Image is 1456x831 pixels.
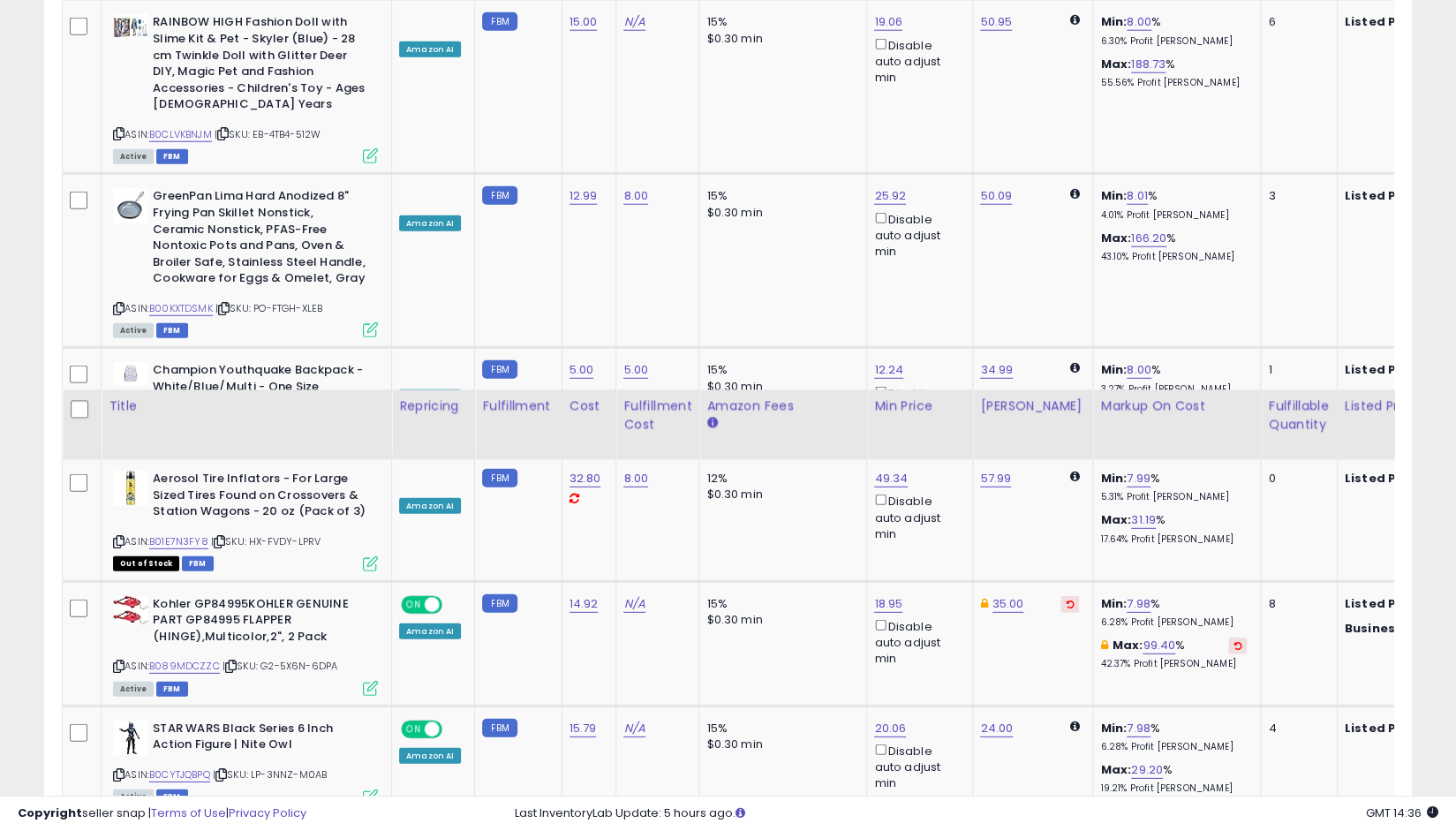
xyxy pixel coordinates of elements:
div: Disable auto adjust min [874,491,959,542]
img: 41VsOEqOLJL._SL40_.jpg [113,721,148,756]
b: Min: [1100,361,1127,378]
b: Aerosol Tire Inflators - For Large Sized Tires Found on Crossovers & Station Wagons - 20 oz (Pack... [153,471,367,525]
b: Listed Price: [1345,187,1425,204]
b: Max: [1100,230,1131,246]
p: 42.37% Profit [PERSON_NAME] [1100,658,1247,670]
b: Max: [1100,761,1131,778]
a: 7.98 [1127,720,1150,737]
div: % [1100,230,1247,263]
span: FBM [156,323,188,338]
div: Fulfillable Quantity [1268,397,1329,434]
span: FBM [182,556,214,571]
a: 12.24 [874,361,903,379]
a: B0CYTJQBPQ [149,767,210,782]
div: Disable auto adjust min [874,383,959,434]
a: N/A [623,13,645,31]
b: Min: [1100,720,1127,737]
img: 31FhJVs7KBL._SL40_.jpg [113,188,148,223]
span: | SKU: HX-FVDY-LPRV [211,534,321,548]
b: Listed Price: [1345,595,1425,612]
img: 41yV6t0fR6L._SL40_.jpg [113,14,148,41]
div: 15% [706,362,853,378]
a: 29.20 [1131,761,1163,779]
div: 15% [706,721,853,737]
div: % [1100,188,1247,221]
span: All listings that are currently out of stock and unavailable for purchase on Amazon [113,556,179,571]
b: STAR WARS Black Series 6 Inch Action Figure | Nite Owl [153,721,367,758]
div: 8 [1268,596,1323,612]
div: $0.30 min [706,205,853,221]
div: 0 [1268,471,1323,487]
a: 8.00 [1127,361,1151,379]
a: 166.20 [1131,230,1166,247]
span: All listings currently available for purchase on Amazon [113,682,154,697]
a: Terms of Use [151,805,226,821]
b: Max: [1113,637,1143,653]
p: 43.10% Profit [PERSON_NAME] [1100,251,1247,263]
div: % [1100,721,1247,753]
b: Min: [1100,13,1127,30]
small: FBM [482,186,517,205]
div: Amazon AI [399,215,461,231]
a: 14.92 [570,595,599,613]
div: Min Price [874,397,965,416]
a: 8.00 [623,187,648,205]
span: All listings currently available for purchase on Amazon [113,149,154,164]
a: N/A [623,595,645,613]
span: OFF [440,721,468,737]
a: 32.80 [570,470,601,487]
div: Disable auto adjust min [874,741,959,792]
div: 15% [706,188,853,204]
div: ASIN: [113,721,378,803]
b: Min: [1100,187,1127,204]
div: $0.30 min [706,737,853,752]
div: 15% [706,14,853,30]
b: Min: [1100,470,1127,487]
div: Disable auto adjust min [874,616,959,668]
a: 50.95 [980,13,1012,31]
p: 6.30% Profit [PERSON_NAME] [1100,35,1247,48]
a: Privacy Policy [229,805,306,821]
div: Repricing [399,397,467,416]
div: Amazon Fees [706,397,859,416]
div: Amazon AI [399,623,461,639]
small: FBM [482,594,517,613]
div: 1 [1268,362,1323,378]
div: Disable auto adjust min [874,35,959,87]
div: ASIN: [113,188,378,336]
p: 4.01% Profit [PERSON_NAME] [1100,209,1247,222]
a: 31.19 [1131,511,1156,529]
a: 20.06 [874,720,906,737]
div: Cost [570,397,609,416]
span: OFF [440,597,468,612]
div: $0.30 min [706,379,853,395]
a: 15.00 [570,13,598,31]
div: Last InventoryLab Update: 5 hours ago. [515,805,1438,822]
div: % [1100,57,1247,89]
img: 41NZasGwVHL._SL40_.jpg [113,471,148,506]
div: 6 [1268,14,1323,30]
div: 3 [1268,188,1323,204]
a: B00KXTDSMK [149,301,213,316]
b: Min: [1100,595,1127,612]
a: 188.73 [1131,56,1166,73]
div: ASIN: [113,471,378,569]
a: 35.00 [992,595,1024,613]
div: Title [109,397,384,416]
b: Listed Price: [1345,13,1425,30]
p: 6.28% Profit [PERSON_NAME] [1100,741,1247,753]
a: N/A [623,720,645,737]
p: 3.27% Profit [PERSON_NAME] [1100,383,1247,396]
div: [PERSON_NAME] [980,397,1085,416]
span: | SKU: PO-FTGH-XLEB [215,301,322,315]
a: 18.95 [874,595,902,613]
small: FBM [482,12,517,31]
a: 25.92 [874,187,906,205]
img: 41px76kMtnL._SL40_.jpg [113,596,148,624]
a: 15.79 [570,720,597,737]
a: 7.99 [1127,470,1150,487]
div: 15% [706,596,853,612]
a: 99.40 [1143,637,1175,654]
p: 6.28% Profit [PERSON_NAME] [1100,616,1247,629]
div: % [1100,14,1247,47]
